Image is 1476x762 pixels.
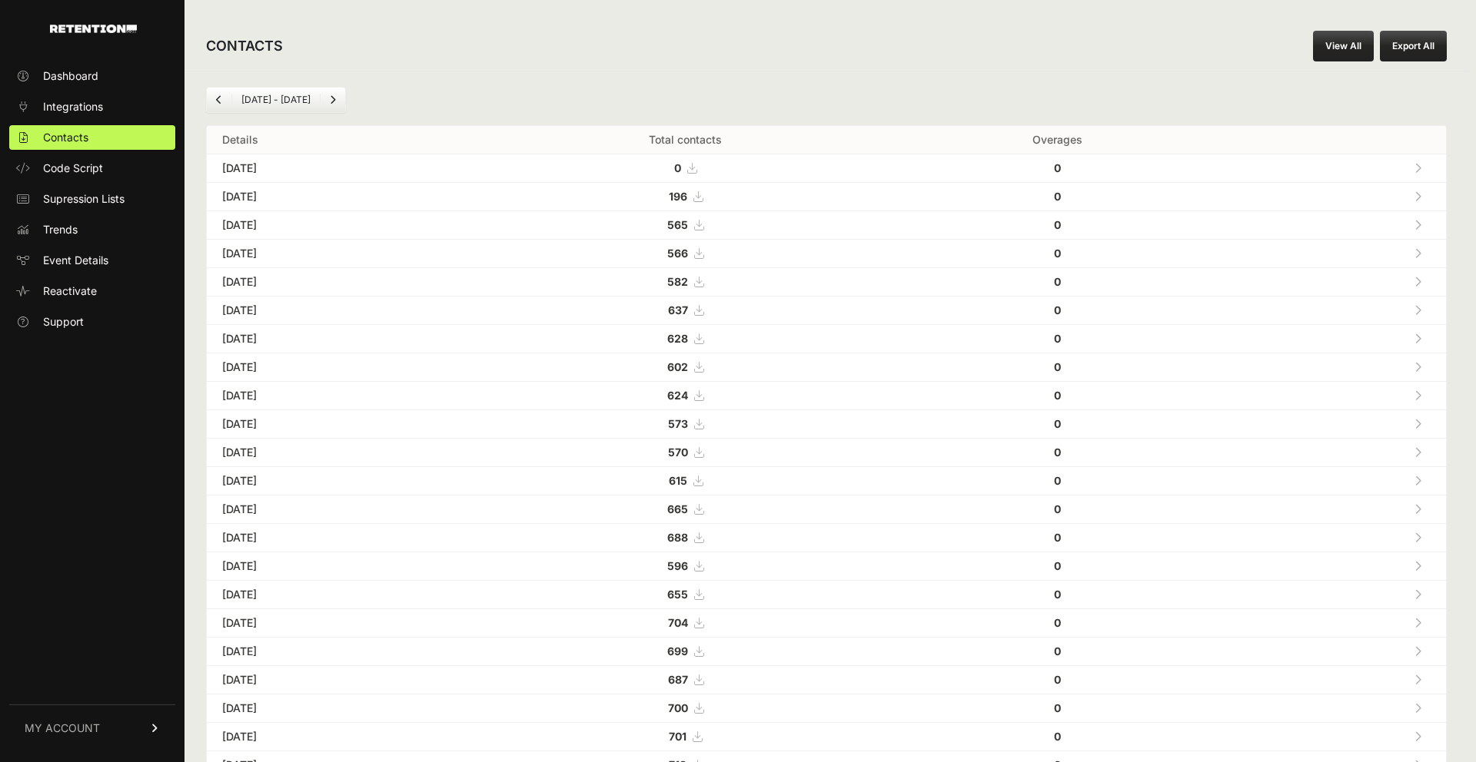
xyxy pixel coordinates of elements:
strong: 665 [667,502,688,515]
a: 573 [668,417,703,430]
strong: 0 [1054,644,1061,658]
span: Reactivate [43,283,97,299]
strong: 0 [1054,446,1061,459]
a: 699 [667,644,703,658]
td: [DATE] [207,410,477,439]
strong: 565 [667,218,688,231]
td: [DATE] [207,694,477,723]
a: Contacts [9,125,175,150]
a: 704 [668,616,703,629]
a: Dashboard [9,64,175,88]
strong: 0 [1054,218,1061,231]
strong: 573 [668,417,688,430]
a: Integrations [9,94,175,119]
a: 655 [667,588,703,601]
td: [DATE] [207,495,477,524]
button: Export All [1380,31,1447,61]
span: Supression Lists [43,191,125,207]
a: 615 [669,474,703,487]
strong: 655 [667,588,688,601]
td: [DATE] [207,353,477,382]
td: [DATE] [207,467,477,495]
strong: 0 [1054,701,1061,714]
a: 665 [667,502,703,515]
strong: 0 [1054,417,1061,430]
strong: 0 [1054,247,1061,260]
a: View All [1313,31,1374,61]
td: [DATE] [207,211,477,240]
a: Supression Lists [9,187,175,211]
a: Previous [207,88,231,112]
a: 637 [668,303,703,316]
td: [DATE] [207,268,477,297]
strong: 0 [1054,190,1061,203]
strong: 704 [668,616,688,629]
strong: 699 [667,644,688,658]
a: 602 [667,360,703,373]
strong: 628 [667,332,688,345]
span: Support [43,314,84,330]
strong: 602 [667,360,688,373]
img: Retention.com [50,25,137,33]
strong: 582 [667,275,688,288]
td: [DATE] [207,638,477,666]
a: Code Script [9,156,175,181]
a: 687 [668,673,703,686]
span: Code Script [43,161,103,176]
a: 628 [667,332,703,345]
strong: 700 [668,701,688,714]
td: [DATE] [207,382,477,410]
a: MY ACCOUNT [9,704,175,751]
strong: 0 [1054,275,1061,288]
li: [DATE] - [DATE] [231,94,320,106]
td: [DATE] [207,666,477,694]
strong: 0 [1054,673,1061,686]
th: Total contacts [477,126,895,154]
span: Trends [43,222,78,237]
a: Reactivate [9,279,175,303]
td: [DATE] [207,183,477,211]
td: [DATE] [207,297,477,325]
strong: 0 [1054,559,1061,572]
a: 566 [667,247,703,260]
strong: 570 [668,446,688,459]
a: 700 [668,701,703,714]
td: [DATE] [207,240,477,268]
td: [DATE] [207,723,477,751]
span: Event Details [43,253,108,268]
strong: 687 [668,673,688,686]
span: MY ACCOUNT [25,721,100,736]
strong: 0 [1054,588,1061,601]
td: [DATE] [207,325,477,353]
strong: 637 [668,303,688,316]
strong: 0 [1054,502,1061,515]
td: [DATE] [207,439,477,467]
strong: 0 [1054,389,1061,402]
strong: 0 [1054,360,1061,373]
a: 701 [669,730,702,743]
a: 570 [668,446,703,459]
strong: 0 [1054,474,1061,487]
strong: 0 [1054,161,1061,174]
td: [DATE] [207,581,477,609]
strong: 0 [1054,531,1061,544]
a: 565 [667,218,703,231]
strong: 615 [669,474,687,487]
span: Contacts [43,130,88,145]
a: 196 [669,190,703,203]
strong: 196 [669,190,687,203]
h2: CONTACTS [206,35,283,57]
strong: 688 [667,531,688,544]
span: Dashboard [43,68,98,84]
a: Next [321,88,345,112]
strong: 0 [1054,730,1061,743]
strong: 624 [667,389,688,402]
th: Details [207,126,477,154]
strong: 0 [1054,332,1061,345]
td: [DATE] [207,524,477,552]
a: 624 [667,389,703,402]
td: [DATE] [207,154,477,183]
span: Integrations [43,99,103,114]
td: [DATE] [207,552,477,581]
th: Overages [895,126,1220,154]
